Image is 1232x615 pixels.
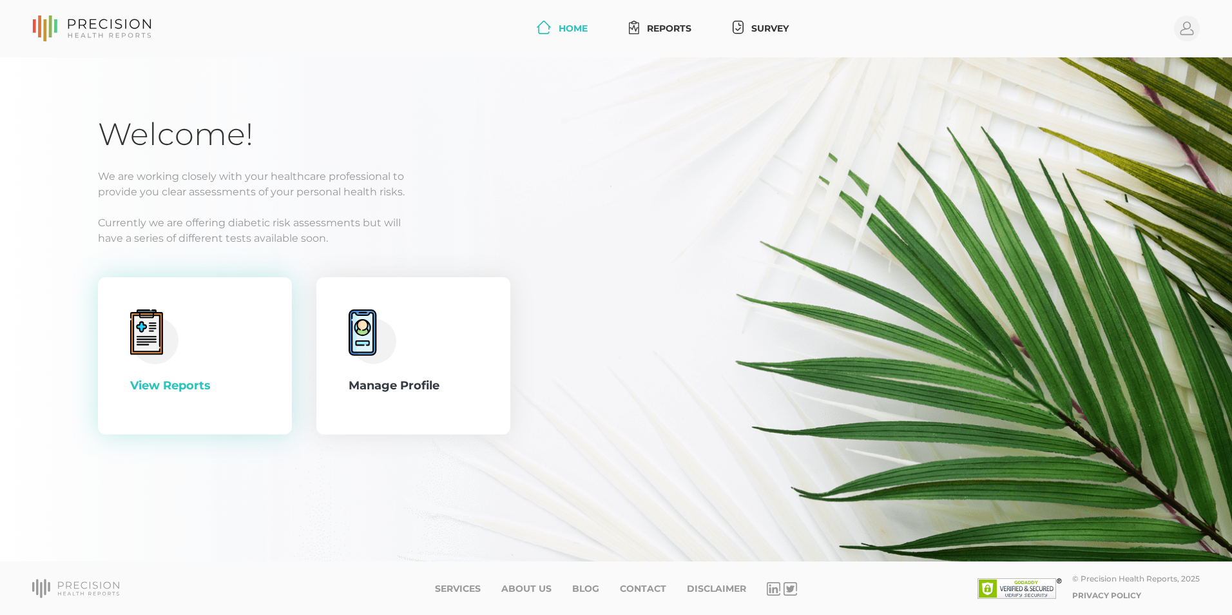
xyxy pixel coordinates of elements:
div: Manage Profile [349,377,478,395]
a: Reports [624,17,697,41]
a: Survey [727,17,794,41]
a: Services [435,583,481,594]
img: SSL site seal - click to verify [977,578,1062,599]
a: Home [532,17,593,41]
a: Contact [620,583,666,594]
p: We are working closely with your healthcare professional to provide you clear assessments of your... [98,169,1134,200]
a: Disclaimer [687,583,746,594]
a: Blog [572,583,599,594]
a: About Us [501,583,552,594]
a: Privacy Policy [1072,591,1141,600]
div: View Reports [130,377,260,395]
div: © Precision Health Reports, 2025 [1072,574,1200,583]
p: Currently we are offering diabetic risk assessments but will have a series of different tests ava... [98,215,1134,246]
h1: Welcome! [98,115,1134,153]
